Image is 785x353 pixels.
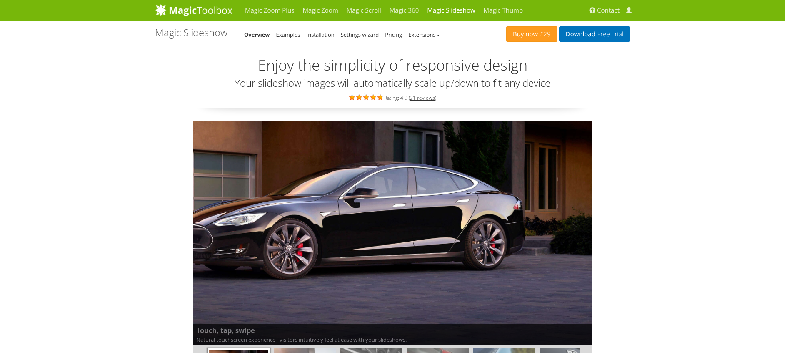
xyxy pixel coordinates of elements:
[597,6,620,15] span: Contact
[155,57,630,73] h2: Enjoy the simplicity of responsive design
[408,31,440,38] a: Extensions
[276,31,300,38] a: Examples
[410,94,435,101] a: 21 reviews
[113,76,592,345] img: Touch, tap, swipe
[559,26,630,42] a: DownloadFree Trial
[538,31,551,38] span: £29
[155,93,630,102] div: Rating: 4.9 ( )
[244,31,270,38] a: Overview
[155,78,630,88] h3: Your slideshow images will automatically scale up/down to fit any device
[307,31,335,38] a: Installation
[155,4,232,16] img: MagicToolbox.com - Image tools for your website
[155,27,227,38] h1: Magic Slideshow
[506,26,557,42] a: Buy now£29
[193,324,592,345] span: Natural touchscreen experience - visitors intuitively feel at ease with your slideshows.
[595,31,623,38] span: Free Trial
[196,325,589,336] b: Touch, tap, swipe
[385,31,402,38] a: Pricing
[341,31,379,38] a: Settings wizard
